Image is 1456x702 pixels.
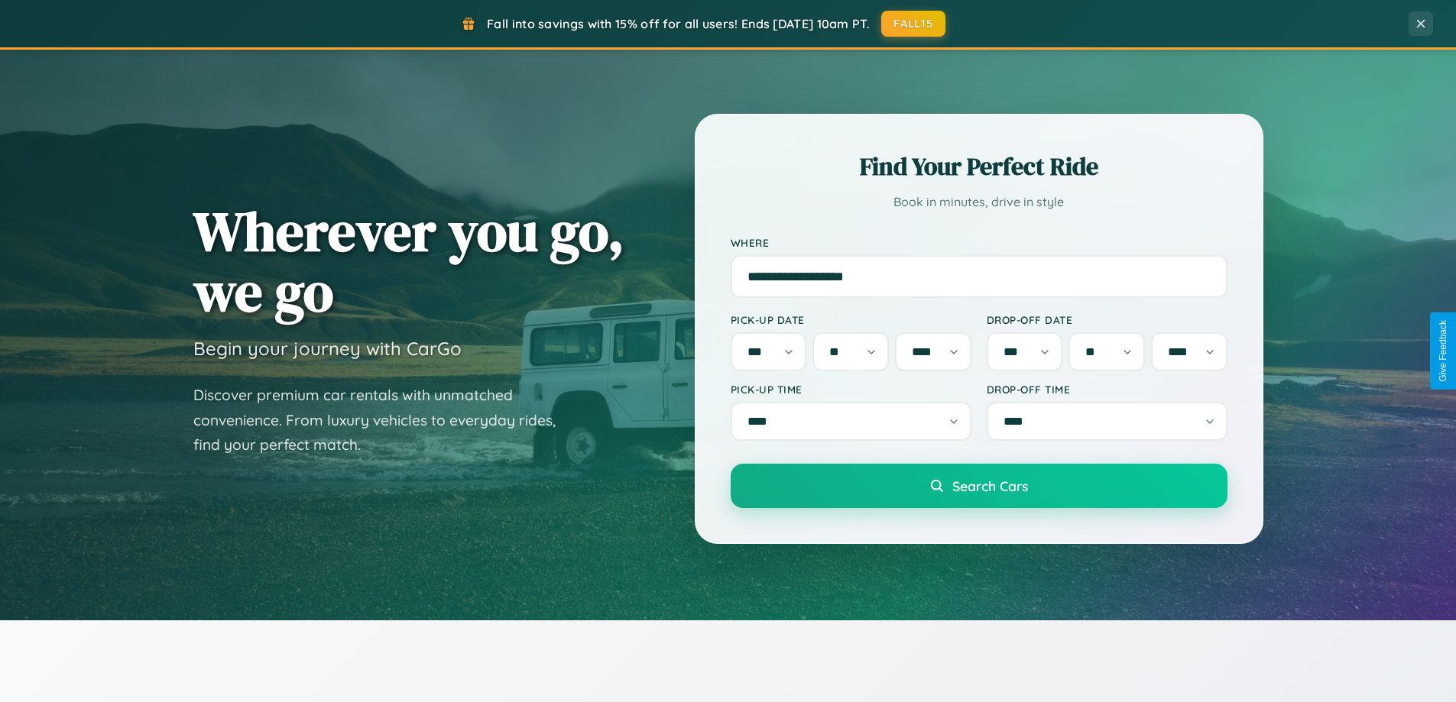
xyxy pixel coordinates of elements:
p: Book in minutes, drive in style [731,191,1227,213]
label: Pick-up Time [731,383,971,396]
label: Drop-off Date [987,313,1227,326]
div: Give Feedback [1438,320,1448,382]
button: Search Cars [731,464,1227,508]
label: Drop-off Time [987,383,1227,396]
button: FALL15 [881,11,945,37]
h1: Wherever you go, we go [193,201,624,322]
label: Where [731,236,1227,249]
h3: Begin your journey with CarGo [193,337,462,360]
label: Pick-up Date [731,313,971,326]
span: Fall into savings with 15% off for all users! Ends [DATE] 10am PT. [487,16,870,31]
h2: Find Your Perfect Ride [731,150,1227,183]
span: Search Cars [952,477,1028,494]
p: Discover premium car rentals with unmatched convenience. From luxury vehicles to everyday rides, ... [193,383,576,458]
